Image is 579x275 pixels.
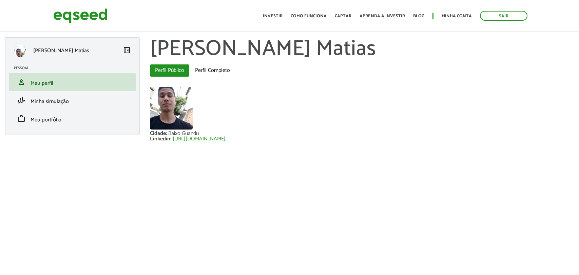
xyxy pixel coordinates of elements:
[263,14,283,18] a: Investir
[150,131,168,136] div: Cidade
[14,96,131,104] a: finance_modeMinha simulação
[9,73,136,91] li: Meu perfil
[360,14,405,18] a: Aprenda a investir
[173,136,228,142] a: [URL][DOMAIN_NAME]…
[33,47,89,54] p: [PERSON_NAME] Matias
[480,11,527,21] a: Sair
[150,136,173,142] div: Linkedin
[150,87,193,130] a: Ver perfil do usuário.
[442,14,472,18] a: Minha conta
[14,66,136,70] h2: Pessoal
[17,78,25,86] span: person
[9,110,136,128] li: Meu portfólio
[170,134,171,143] span: :
[150,37,574,61] h1: [PERSON_NAME] Matias
[190,64,235,77] a: Perfil Completo
[168,131,199,136] div: Baixo Guandu
[31,97,69,106] span: Minha simulação
[166,129,167,138] span: :
[31,115,61,124] span: Meu portfólio
[150,64,189,77] a: Perfil Público
[14,115,131,123] a: workMeu portfólio
[123,46,131,56] a: Colapsar menu
[14,78,131,86] a: personMeu perfil
[123,46,131,54] span: left_panel_close
[17,115,25,123] span: work
[17,96,25,104] span: finance_mode
[335,14,351,18] a: Captar
[9,91,136,110] li: Minha simulação
[53,7,108,25] img: EqSeed
[291,14,327,18] a: Como funciona
[31,79,53,88] span: Meu perfil
[413,14,424,18] a: Blog
[150,87,193,130] img: Foto de Matheus Morais Matias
